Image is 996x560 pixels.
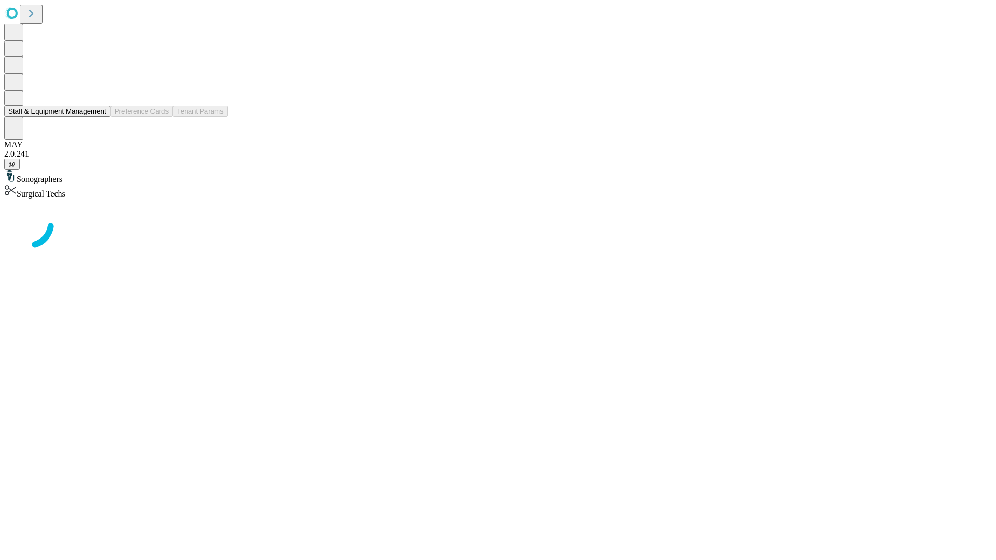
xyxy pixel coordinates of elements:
[173,106,228,117] button: Tenant Params
[4,159,20,170] button: @
[4,149,992,159] div: 2.0.241
[8,160,16,168] span: @
[4,170,992,184] div: Sonographers
[4,184,992,199] div: Surgical Techs
[110,106,173,117] button: Preference Cards
[4,140,992,149] div: MAY
[4,106,110,117] button: Staff & Equipment Management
